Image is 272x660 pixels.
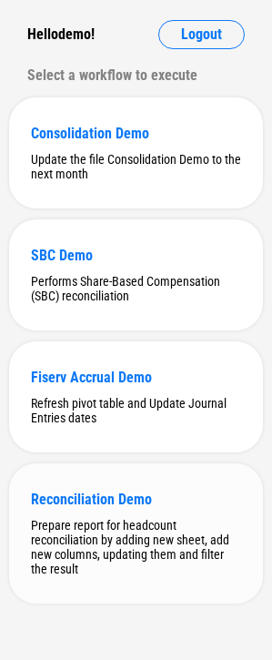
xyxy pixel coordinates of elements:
div: Refresh pivot table and Update Journal Entries dates [31,396,241,425]
div: Reconciliation Demo [31,491,241,508]
div: Select a workflow to execute [27,61,245,90]
div: Fiserv Accrual Demo [31,369,241,386]
span: Logout [181,27,222,42]
div: Prepare report for headcount reconciliation by adding new sheet, add new columns, updating them a... [31,518,241,576]
div: Consolidation Demo [31,125,241,142]
div: SBC Demo [31,247,241,264]
button: Logout [158,20,245,49]
div: Performs Share-Based Compensation (SBC) reconciliation [31,274,241,303]
div: Update the file Consolidation Demo to the next month [31,152,241,181]
div: Hello demo ! [27,20,95,49]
